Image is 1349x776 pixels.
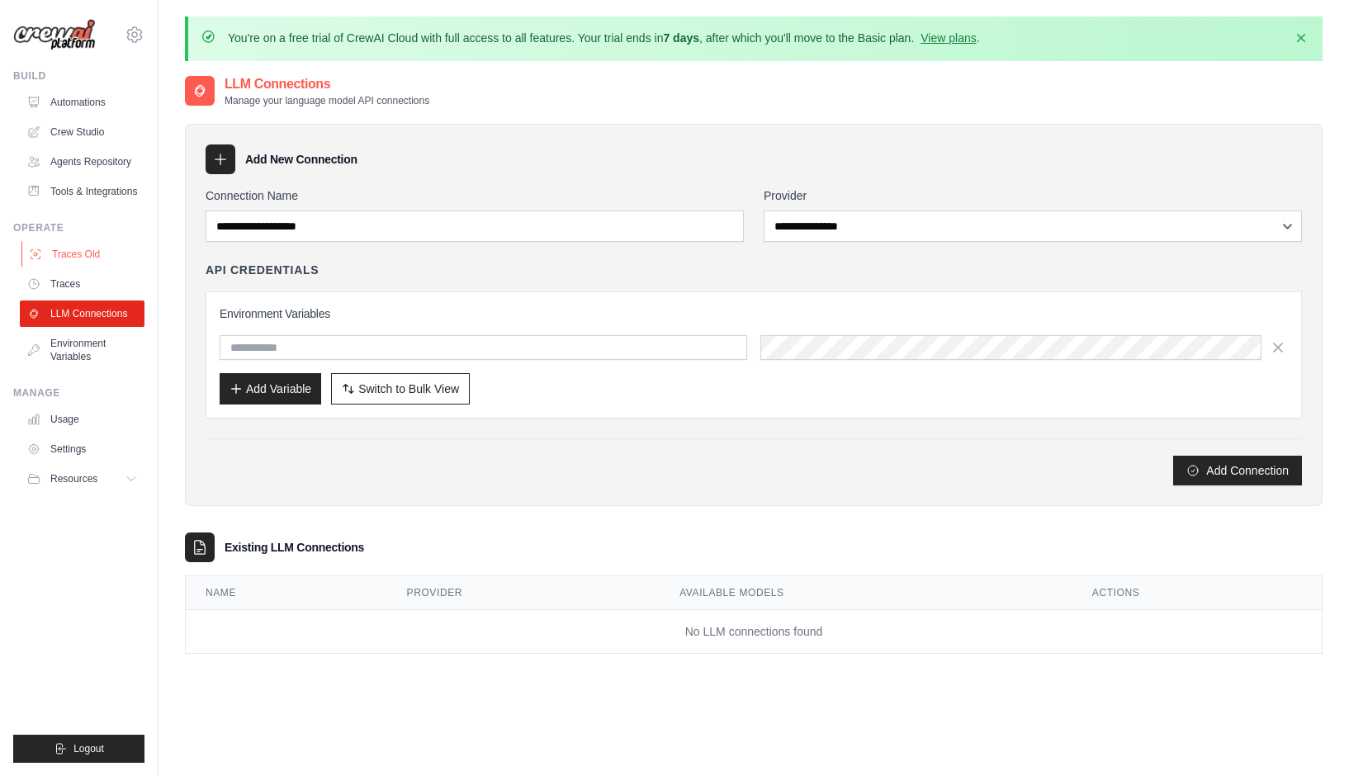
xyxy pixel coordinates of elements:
p: Manage your language model API connections [225,94,429,107]
th: Name [186,576,387,610]
button: Logout [13,735,144,763]
label: Connection Name [206,187,744,204]
a: Traces [20,271,144,297]
span: Resources [50,472,97,485]
h3: Environment Variables [220,305,1288,322]
a: View plans [921,31,976,45]
h4: API Credentials [206,262,319,278]
a: Traces Old [21,241,146,267]
p: You're on a free trial of CrewAI Cloud with full access to all features. Your trial ends in , aft... [228,30,980,46]
div: Build [13,69,144,83]
a: Tools & Integrations [20,178,144,205]
button: Add Connection [1173,456,1302,485]
strong: 7 days [663,31,699,45]
th: Available Models [660,576,1072,610]
a: Automations [20,89,144,116]
a: Settings [20,436,144,462]
div: Operate [13,221,144,234]
span: Logout [73,742,104,755]
th: Provider [387,576,660,610]
button: Switch to Bulk View [331,373,470,405]
h3: Add New Connection [245,151,357,168]
button: Resources [20,466,144,492]
td: No LLM connections found [186,610,1322,654]
h2: LLM Connections [225,74,429,94]
a: Usage [20,406,144,433]
a: Crew Studio [20,119,144,145]
th: Actions [1072,576,1322,610]
a: Environment Variables [20,330,144,370]
img: Logo [13,19,96,51]
a: Agents Repository [20,149,144,175]
h3: Existing LLM Connections [225,539,364,556]
label: Provider [764,187,1302,204]
span: Switch to Bulk View [358,381,459,397]
div: Manage [13,386,144,400]
a: LLM Connections [20,300,144,327]
button: Add Variable [220,373,321,405]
